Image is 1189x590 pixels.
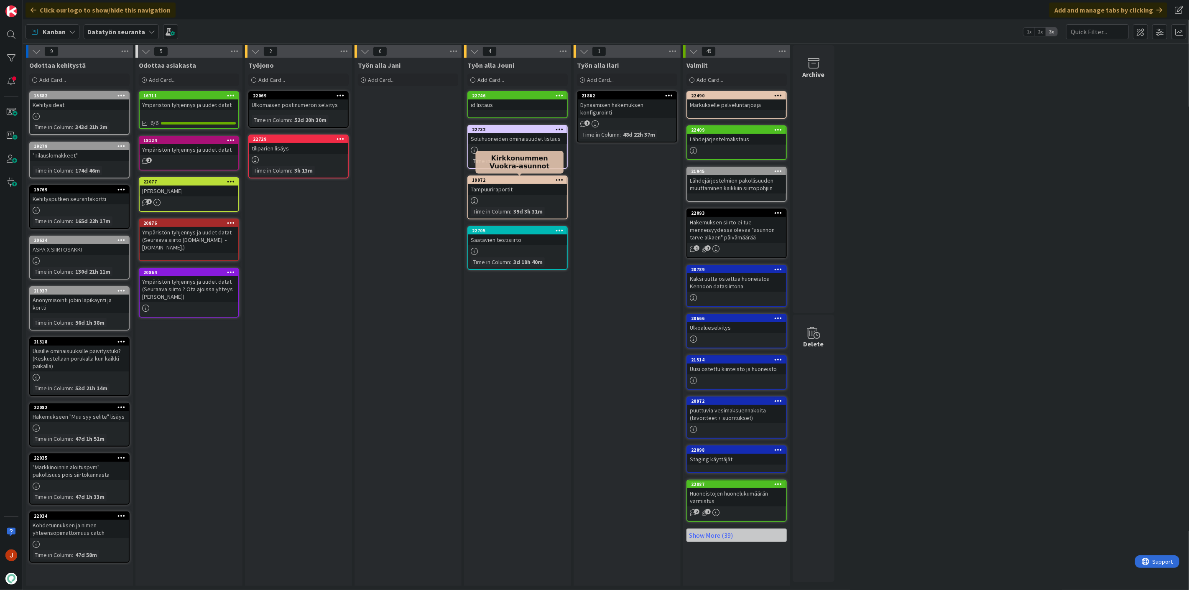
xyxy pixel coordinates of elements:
[34,339,129,345] div: 21318
[468,92,567,110] div: 22746id listaus
[29,91,130,135] a: 15882KehitysideatTime in Column:343d 21h 2m
[471,156,510,165] div: Time in Column
[472,93,567,99] div: 22746
[139,61,196,69] span: Odottaa asiakasta
[30,411,129,422] div: Hakemukseen "Muu syy selite" lisäys
[18,1,38,11] span: Support
[143,179,238,185] div: 22077
[1049,3,1167,18] div: Add and manage tabs by clicking
[73,267,112,276] div: 130d 21h 11m
[30,512,129,538] div: 22034Kohdetunnuksen ja nimen yhteensopimattomuus catch
[140,178,238,196] div: 22077[PERSON_NAME]
[686,480,787,522] a: 22087Huoneistojen huonelukumäärän varmistus
[687,356,786,374] div: 21514Uusi ostettu kiinteistö ja huoneisto
[72,550,73,559] span: :
[248,61,274,69] span: Työjono
[44,46,59,56] span: 9
[705,509,711,514] span: 1
[468,234,567,245] div: Saatavien testisiirto
[140,137,238,144] div: 18124
[253,136,348,142] div: 22729
[691,267,786,272] div: 20789
[687,92,786,110] div: 22490Markukselle palveluntarjoaja
[33,384,72,393] div: Time in Column
[291,115,292,125] span: :
[258,76,285,84] span: Add Card...
[687,454,786,465] div: Staging käyttäjät
[702,46,716,56] span: 49
[691,315,786,321] div: 20666
[149,76,176,84] span: Add Card...
[139,177,239,212] a: 22077[PERSON_NAME]
[686,209,787,258] a: 22093Hakemuksen siirto ei tue menneisyydessä olevaa "asunnon tarve alkaen" päivämäärää
[621,130,657,139] div: 48d 22h 37m
[577,61,619,69] span: Työn alla Ilari
[30,462,129,480] div: "Markkinoinnin aloituspvm" pakollisuus pois siirtokannasta
[687,266,786,292] div: 20789Kaksi uutta ostettua huoneistoa Kennoon datasiirtona
[468,227,567,234] div: 22705
[146,158,152,163] span: 1
[511,257,545,267] div: 3d 19h 40m
[30,186,129,204] div: 19769Kehitysputken seurantakortti
[29,337,130,396] a: 21318Uusille ominaisuuksille päivitystuki? (Keskustellaan porukalla kun kaikki paikalla)Time in C...
[687,356,786,364] div: 21514
[29,453,130,505] a: 22035"Markkinoinnin aloituspvm" pakollisuus pois siirtokannastaTime in Column:47d 1h 33m
[249,99,348,110] div: Ulkomaisen postinumeron selvitys
[72,434,73,443] span: :
[33,267,72,276] div: Time in Column
[140,269,238,302] div: 20864Ympäristön tyhjennys ja uudet datat (Seuraava siirto ? Ota ajoissa yhteys [PERSON_NAME])
[30,142,129,161] div: 19279"Tilauslomakkeet"
[72,166,73,175] span: :
[804,339,824,349] div: Delete
[73,216,112,226] div: 165d 22h 17m
[33,166,72,175] div: Time in Column
[472,127,567,132] div: 22732
[687,99,786,110] div: Markukselle palveluntarjoaja
[468,126,567,144] div: 22732Soluhuoneiden ominaisuudet listaus
[687,315,786,322] div: 20666
[691,481,786,487] div: 22087
[30,186,129,193] div: 19769
[29,511,130,563] a: 22034Kohdetunnuksen ja nimen yhteensopimattomuus catchTime in Column:47d 58m
[154,46,168,56] span: 5
[686,167,787,202] a: 21945Lähdejärjestelmien pakollisuuden muuttaminen kaikkiin siirtopohjiin
[472,228,567,234] div: 22705
[687,92,786,99] div: 22490
[468,176,567,184] div: 19972
[30,193,129,204] div: Kehitysputken seurantakortti
[471,257,510,267] div: Time in Column
[687,364,786,374] div: Uusi ostettu kiinteistö ja huoneisto
[30,142,129,150] div: 19279
[140,219,238,253] div: 20876Ympäristön tyhjennys ja uudet datat (Seuraava siirto [DOMAIN_NAME]. - [DOMAIN_NAME].)
[477,76,504,84] span: Add Card...
[580,130,620,139] div: Time in Column
[29,236,130,280] a: 20624ASPA X SIIRTOSAKKITime in Column:130d 21h 11m
[691,168,786,174] div: 21945
[34,513,129,519] div: 22034
[143,220,238,226] div: 20876
[249,92,348,110] div: 22069Ulkomaisen postinumeron selvitys
[73,550,99,559] div: 47d 58m
[30,520,129,538] div: Kohdetunnuksen ja nimen yhteensopimattomuus catch
[1046,28,1057,36] span: 3x
[468,92,567,99] div: 22746
[29,403,130,447] a: 22082Hakemukseen "Muu syy selite" lisäysTime in Column:47d 1h 51m
[30,404,129,422] div: 22082Hakemukseen "Muu syy selite" lisäys
[249,135,348,143] div: 22729
[691,357,786,363] div: 21514
[146,199,152,204] span: 1
[686,91,787,119] a: 22490Markukselle palveluntarjoaja
[691,127,786,133] div: 22409
[30,346,129,371] div: Uusille ominaisuuksille päivitystuki? (Keskustellaan porukalla kun kaikki paikalla)
[73,384,110,393] div: 53d 21h 14m
[140,144,238,155] div: Ympäristön tyhjennys ja uudet datat
[468,99,567,110] div: id listaus
[33,318,72,327] div: Time in Column
[248,135,349,178] a: 22729tiliparien lisäysTime in Column:3h 13m
[73,122,110,132] div: 343d 21h 2m
[687,481,786,506] div: 22087Huoneistojen huonelukumäärän varmistus
[87,28,145,36] b: Datatyön seuranta
[686,445,787,473] a: 22098Staging käyttäjät
[687,315,786,333] div: 20666Ulkoalueselvitys
[687,273,786,292] div: Kaksi uutta ostettua huoneistoa Kennoon datasiirtona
